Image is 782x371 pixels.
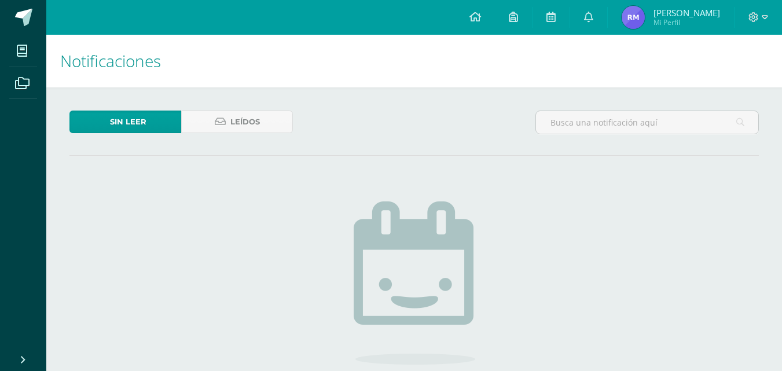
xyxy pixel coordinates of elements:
[536,111,758,134] input: Busca una notificación aquí
[653,17,720,27] span: Mi Perfil
[110,111,146,133] span: Sin leer
[60,50,161,72] span: Notificaciones
[69,111,181,133] a: Sin leer
[653,7,720,19] span: [PERSON_NAME]
[622,6,645,29] img: 7c13cc226d4004e41d066015556fb6a9.png
[230,111,260,133] span: Leídos
[354,201,475,365] img: no_activities.png
[181,111,293,133] a: Leídos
